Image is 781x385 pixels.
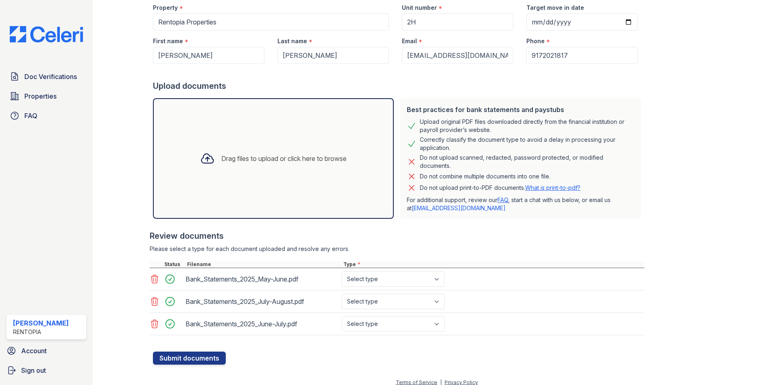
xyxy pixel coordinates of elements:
div: Bank_Statements_2025_May-June.pdf [185,273,338,286]
div: Bank_Statements_2025_July-August.pdf [185,295,338,308]
div: Upload original PDF files downloaded directly from the financial institution or payroll provider’... [420,118,635,134]
label: Unit number [402,4,437,12]
button: Submit documents [153,352,226,365]
div: Correctly classify the document type to avoid a delay in processing your application. [420,136,635,152]
div: Do not combine multiple documents into one file. [420,172,550,181]
a: Doc Verifications [7,68,86,85]
a: FAQ [7,108,86,124]
div: Type [342,261,644,268]
a: Sign out [3,362,89,378]
label: Email [402,37,417,45]
div: Please select a type for each document uploaded and resolve any errors. [150,245,644,253]
div: Bank_Statements_2025_June-July.pdf [185,317,338,330]
div: Upload documents [153,80,644,92]
div: Drag files to upload or click here to browse [221,154,347,163]
div: Best practices for bank statements and paystubs [407,105,635,114]
label: Last name [277,37,307,45]
label: Property [153,4,178,12]
div: Do not upload scanned, redacted, password protected, or modified documents. [420,154,635,170]
a: What is print-to-pdf? [525,184,580,191]
div: Filename [185,261,342,268]
label: First name [153,37,183,45]
span: FAQ [24,111,37,121]
img: CE_Logo_Blue-a8612792a0a2168367f1c8372b55b34899dd931a85d93a1a3d3e32e68fde9ad4.png [3,26,89,42]
a: Properties [7,88,86,104]
a: FAQ [497,196,508,203]
div: Review documents [150,230,644,242]
label: Phone [526,37,545,45]
a: [EMAIL_ADDRESS][DOMAIN_NAME] [412,205,506,211]
span: Properties [24,91,57,101]
div: [PERSON_NAME] [13,318,69,328]
a: Account [3,343,89,359]
label: Target move in date [526,4,584,12]
div: Rentopia [13,328,69,336]
span: Account [21,346,47,356]
div: Status [163,261,185,268]
span: Doc Verifications [24,72,77,81]
p: For additional support, review our , start a chat with us below, or email us at [407,196,635,212]
p: Do not upload print-to-PDF documents. [420,184,580,192]
span: Sign out [21,365,46,375]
